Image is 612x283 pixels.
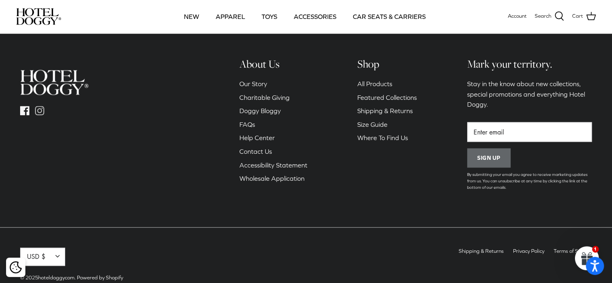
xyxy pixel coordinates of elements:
a: Facebook [20,106,29,115]
a: Size Guide [357,121,387,128]
a: Terms of Service [554,248,592,254]
a: Doggy Bloggy [239,107,281,114]
div: Cookie policy [6,258,25,277]
a: Featured Collections [357,94,417,101]
a: Instagram [35,106,44,115]
h6: Mark your territory. [467,57,592,71]
a: Where To Find Us [357,134,408,141]
a: Shipping & Returns [357,107,413,114]
div: Secondary navigation [231,57,315,199]
h6: Shop [357,57,417,71]
p: Stay in the know about new collections, special promotions and everything Hotel Doggy. [467,79,592,110]
a: FAQs [239,121,255,128]
a: Charitable Giving [239,94,290,101]
span: Search [535,12,551,21]
img: hoteldoggycom [20,69,89,95]
button: USD $ [20,248,65,266]
a: All Products [357,80,392,87]
p: By submitting your email you agree to receive marketing updates from us. You can unsubscribe at a... [467,171,592,191]
img: Cookie policy [10,261,22,273]
a: TOYS [254,3,284,30]
a: CAR SEATS & CARRIERS [346,3,433,30]
a: Cart [572,11,596,22]
a: Account [508,12,527,21]
input: Email [467,122,592,142]
h6: About Us [239,57,307,71]
a: Contact Us [239,148,272,155]
a: hoteldoggycom [38,274,74,280]
span: Cart [572,12,583,21]
a: Help Center [239,134,275,141]
div: Primary navigation [120,3,490,30]
a: Privacy Policy [513,248,544,254]
a: APPAREL [208,3,252,30]
a: Accessibility Statement [239,161,307,169]
button: Sign up [467,148,511,167]
ul: Secondary navigation [455,248,596,259]
a: Shipping & Returns [459,248,504,254]
span: © 2025 . [20,274,76,280]
button: Cookie policy [8,260,23,275]
a: ACCESSORIES [286,3,344,30]
a: Search [535,11,564,22]
img: hoteldoggycom [16,8,61,25]
span: Account [508,13,527,19]
div: Secondary navigation [349,57,425,199]
a: Our Story [239,80,267,87]
a: NEW [177,3,206,30]
a: Wholesale Application [239,175,305,182]
a: Powered by Shopify [77,274,123,280]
